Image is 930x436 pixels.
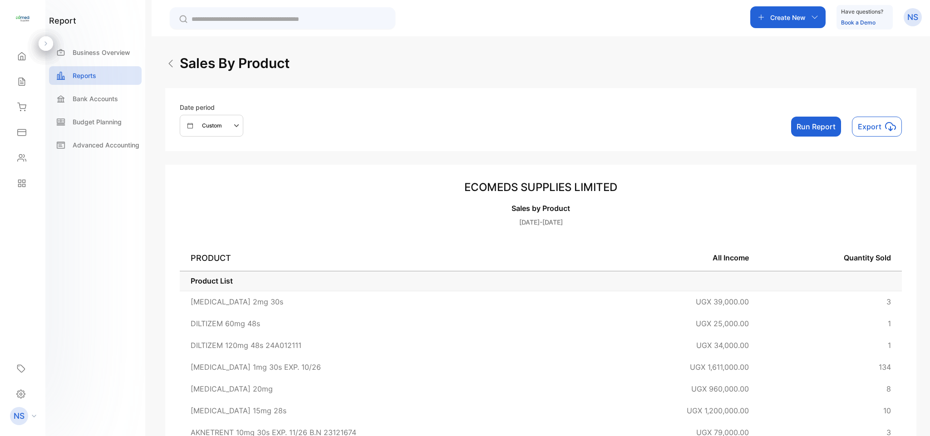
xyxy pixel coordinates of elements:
[165,58,176,69] img: Arrow
[885,121,896,132] img: icon
[49,66,142,85] a: Reports
[180,313,566,334] td: DILTIZEM 60mg 48s
[892,398,930,436] iframe: LiveChat chat widget
[770,13,806,22] p: Create New
[696,297,749,306] span: UGX 39,000.00
[73,94,118,103] p: Bank Accounts
[696,341,749,350] span: UGX 34,000.00
[49,43,142,62] a: Business Overview
[852,117,902,137] button: Exporticon
[202,122,222,130] p: Custom
[73,71,96,80] p: Reports
[180,291,566,313] td: [MEDICAL_DATA] 2mg 30s
[14,410,25,422] p: NS
[180,334,566,356] td: DILTIZEM 120mg 48s 24A012111
[73,117,122,127] p: Budget Planning
[841,7,883,16] p: Have questions?
[49,15,76,27] h1: report
[841,19,876,26] a: Book a Demo
[180,271,902,291] td: Product List
[49,113,142,131] a: Budget Planning
[760,334,902,356] td: 1
[760,378,902,400] td: 8
[16,12,30,25] img: logo
[858,121,881,132] p: Export
[904,6,922,28] button: NS
[691,384,749,393] span: UGX 960,000.00
[566,245,760,271] th: All Income
[690,363,749,372] span: UGX 1,611,000.00
[49,136,142,154] a: Advanced Accounting
[180,179,902,196] h3: ECOMEDS SUPPLIES LIMITED
[180,245,566,271] th: PRODUCT
[760,400,902,421] td: 10
[760,245,902,271] th: Quantity Sold
[180,203,902,214] p: Sales by Product
[73,140,139,150] p: Advanced Accounting
[687,406,749,415] span: UGX 1,200,000.00
[760,291,902,313] td: 3
[180,217,902,227] p: [DATE]-[DATE]
[760,313,902,334] td: 1
[180,400,566,421] td: [MEDICAL_DATA] 15mg 28s
[73,48,130,57] p: Business Overview
[180,103,243,112] p: Date period
[180,53,290,73] h2: sales by product
[49,89,142,108] a: Bank Accounts
[760,356,902,378] td: 134
[180,356,566,378] td: [MEDICAL_DATA] 1mg 30s EXP. 10/26
[750,6,826,28] button: Create New
[907,11,918,23] p: NS
[180,115,243,137] button: Custom
[180,378,566,400] td: [MEDICAL_DATA] 20mg
[696,319,749,328] span: UGX 25,000.00
[791,117,841,137] button: Run Report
